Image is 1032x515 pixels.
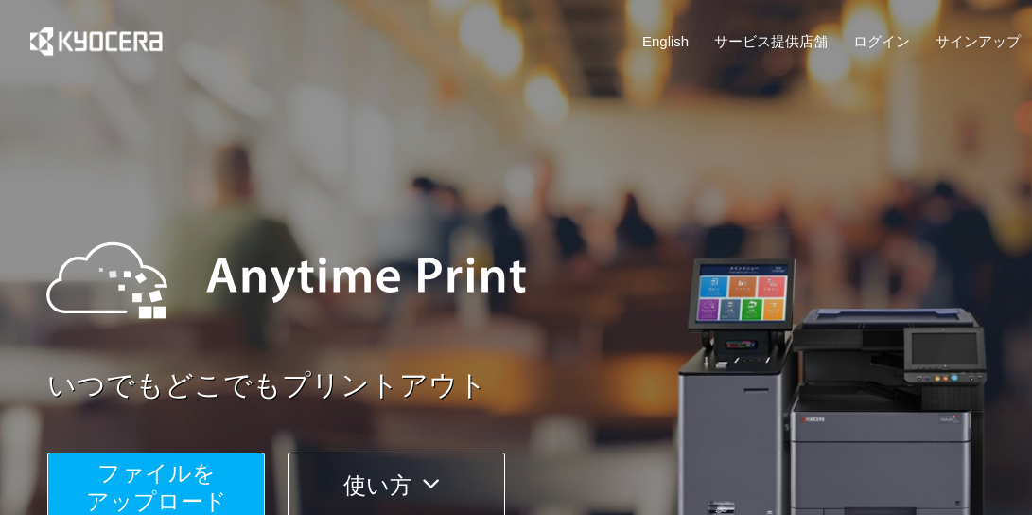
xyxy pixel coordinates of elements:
[47,365,1032,406] a: いつでもどこでもプリントアウト
[642,31,689,51] a: English
[86,460,227,514] span: ファイルを ​​アップロード
[714,31,828,51] a: サービス提供店舗
[853,31,910,51] a: ログイン
[936,31,1021,51] a: サインアップ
